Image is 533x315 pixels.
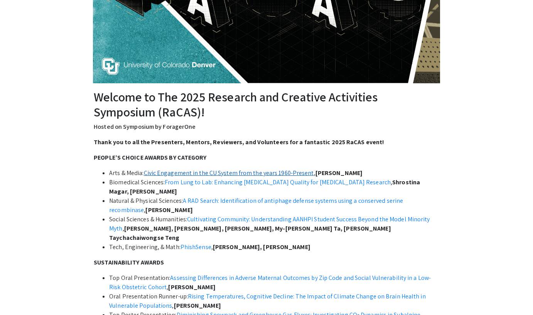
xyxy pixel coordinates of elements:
[94,122,439,131] p: Hosted on Symposium by ForagerOne
[165,178,391,186] a: From Lung to Lab: Enhancing [MEDICAL_DATA] Quality for [MEDICAL_DATA] Research
[94,153,206,162] strong: PEOPLE’S CHOICE AWARDS BY CATEGORY
[145,206,192,214] strong: [PERSON_NAME]
[144,169,314,177] a: Civic Engagement in the CU System from the years 1960-Present
[109,196,439,215] li: Natural & Physical Sciences: ,
[109,197,403,214] a: A RAD Search: Identification of antiphage defense systems using a conserved serine recombinase
[94,258,164,266] strong: SUSTAINABILITY AWARDS
[180,243,211,251] a: PhishSense
[109,168,439,178] li: Arts & Media: ,
[168,283,215,291] strong: [PERSON_NAME]
[109,178,439,196] li: Biomedical Sciences: ,
[109,292,439,310] li: Oral Presentation Runner-up: ,
[174,302,221,310] strong: [PERSON_NAME]
[109,292,426,310] a: Rising Temperatures, Cognitive Decline: The Impact of Climate Change on Brain Health in Vulnerabl...
[109,274,431,291] a: Assessing Differences in Adverse Maternal Outcomes by Zip Code and Social Vulnerability in a Low-...
[109,243,439,252] li: Tech, Engineering, & Math: ,
[94,89,439,119] h2: Welcome to The 2025 Research and Creative Activities Symposium (RaCAS)!
[315,169,363,177] strong: [PERSON_NAME]
[109,215,430,232] a: Cultivating Community: Understanding AANHPI Student Success Beyond the Model Minority Myth
[6,280,33,309] iframe: Chat
[109,224,391,242] strong: [PERSON_NAME], [PERSON_NAME], [PERSON_NAME], My-[PERSON_NAME] Ta, [PERSON_NAME] Taychachaiwongse ...
[213,243,310,251] strong: [PERSON_NAME], [PERSON_NAME]
[94,138,384,146] strong: Thank you to all the Presenters, Mentors, Reviewers, and Volunteers for a fantastic 2025 RaCAS ev...
[109,215,439,243] li: Social Sciences & Humanities: ,
[109,273,439,292] li: Top Oral Presentation: ,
